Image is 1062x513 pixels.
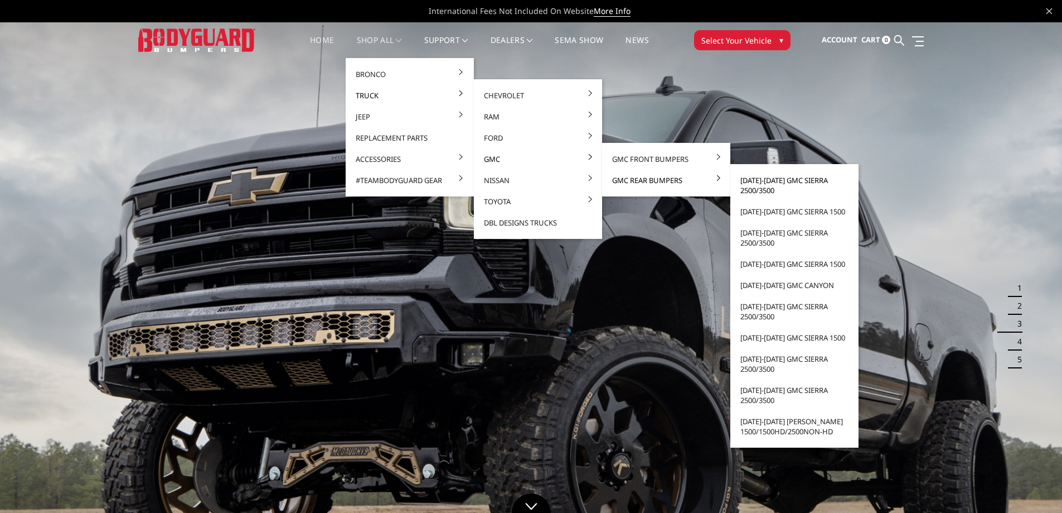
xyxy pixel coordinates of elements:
a: DBL Designs Trucks [478,212,598,233]
span: 0 [882,36,890,44]
a: [DATE]-[DATE] GMC Sierra 2500/3500 [735,222,854,253]
a: [DATE]-[DATE] GMC Sierra 2500/3500 [735,380,854,411]
a: Truck [350,85,469,106]
a: Home [310,36,334,58]
a: #TeamBodyguard Gear [350,170,469,191]
button: 5 of 5 [1011,351,1022,368]
a: Jeep [350,106,469,127]
a: Bronco [350,64,469,85]
button: 3 of 5 [1011,315,1022,333]
button: Select Your Vehicle [694,30,791,50]
iframe: Chat Widget [1006,459,1062,513]
img: BODYGUARD BUMPERS [138,28,255,51]
span: ▾ [779,34,783,46]
a: [DATE]-[DATE] GMC Sierra 2500/3500 [735,170,854,201]
a: Account [822,25,857,55]
a: shop all [357,36,402,58]
a: [DATE]-[DATE] GMC Sierra 1500 [735,253,854,275]
a: Click to Down [512,493,551,513]
a: More Info [594,6,631,17]
a: [DATE]-[DATE] GMC Sierra 1500 [735,201,854,222]
a: [DATE]-[DATE] GMC Canyon [735,275,854,296]
button: 1 of 5 [1011,279,1022,297]
a: GMC Rear Bumpers [607,170,726,191]
a: Cart 0 [861,25,890,55]
a: [DATE]-[DATE] GMC Sierra 1500 [735,327,854,348]
a: Chevrolet [478,85,598,106]
a: News [625,36,648,58]
a: GMC Front Bumpers [607,148,726,170]
button: 4 of 5 [1011,333,1022,351]
a: Dealers [491,36,533,58]
a: [DATE]-[DATE] GMC Sierra 2500/3500 [735,348,854,380]
a: Ram [478,106,598,127]
a: Nissan [478,170,598,191]
a: Replacement Parts [350,127,469,148]
a: Ford [478,127,598,148]
a: GMC [478,148,598,170]
a: [DATE]-[DATE] GMC Sierra 2500/3500 [735,296,854,327]
a: Toyota [478,191,598,212]
a: Support [424,36,468,58]
a: Accessories [350,148,469,170]
a: SEMA Show [555,36,603,58]
span: Select Your Vehicle [701,35,772,46]
span: Cart [861,35,880,45]
span: Account [822,35,857,45]
a: [DATE]-[DATE] [PERSON_NAME] 1500/1500HD/2500non-HD [735,411,854,442]
button: 2 of 5 [1011,297,1022,315]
